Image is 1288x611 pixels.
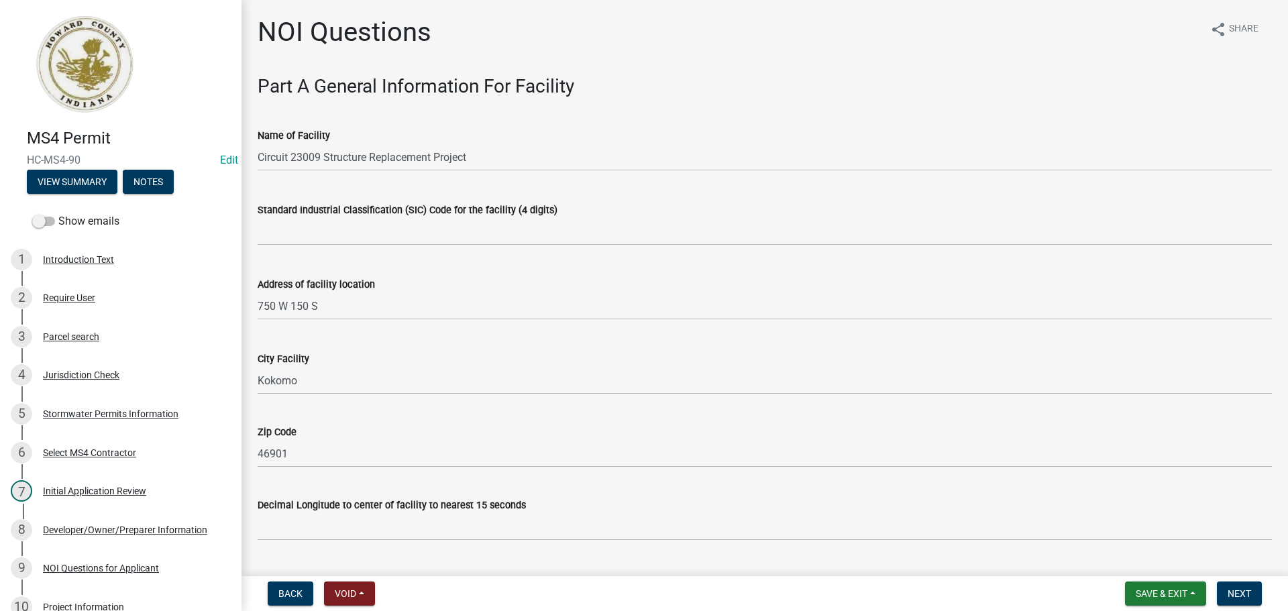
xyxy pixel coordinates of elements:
[43,370,119,380] div: Jurisdiction Check
[11,287,32,309] div: 2
[1228,588,1251,599] span: Next
[268,581,313,606] button: Back
[335,588,356,599] span: Void
[11,364,32,386] div: 4
[1229,21,1258,38] span: Share
[43,332,99,341] div: Parcel search
[258,131,330,141] label: Name of Facility
[43,409,178,419] div: Stormwater Permits Information
[43,563,159,573] div: NOI Questions for Applicant
[1217,581,1262,606] button: Next
[27,170,117,194] button: View Summary
[123,177,174,188] wm-modal-confirm: Notes
[1199,16,1269,42] button: shareShare
[43,293,95,302] div: Require User
[123,170,174,194] button: Notes
[11,403,32,425] div: 5
[258,428,297,437] label: Zip Code
[258,355,309,364] label: City Facility
[258,75,1272,98] h3: Part A General Information For Facility
[43,255,114,264] div: Introduction Text
[32,213,119,229] label: Show emails
[324,581,375,606] button: Void
[27,14,142,115] img: Howard County, Indiana
[27,129,231,148] h4: MS4 Permit
[27,154,215,166] span: HC-MS4-90
[11,249,32,270] div: 1
[43,486,146,496] div: Initial Application Review
[1210,21,1226,38] i: share
[258,501,526,510] label: Decimal Longitude to center of facility to nearest 15 seconds
[43,525,207,535] div: Developer/Owner/Preparer Information
[27,177,117,188] wm-modal-confirm: Summary
[258,206,557,215] label: Standard Industrial Classification (SIC) Code for the facility (4 digits)
[220,154,238,166] a: Edit
[11,480,32,502] div: 7
[1125,581,1206,606] button: Save & Exit
[11,557,32,579] div: 9
[278,588,303,599] span: Back
[11,326,32,347] div: 3
[11,519,32,541] div: 8
[1136,588,1187,599] span: Save & Exit
[258,280,375,290] label: Address of facility location
[11,442,32,463] div: 6
[43,448,136,457] div: Select MS4 Contractor
[220,154,238,166] wm-modal-confirm: Edit Application Number
[258,16,431,48] h1: NOI Questions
